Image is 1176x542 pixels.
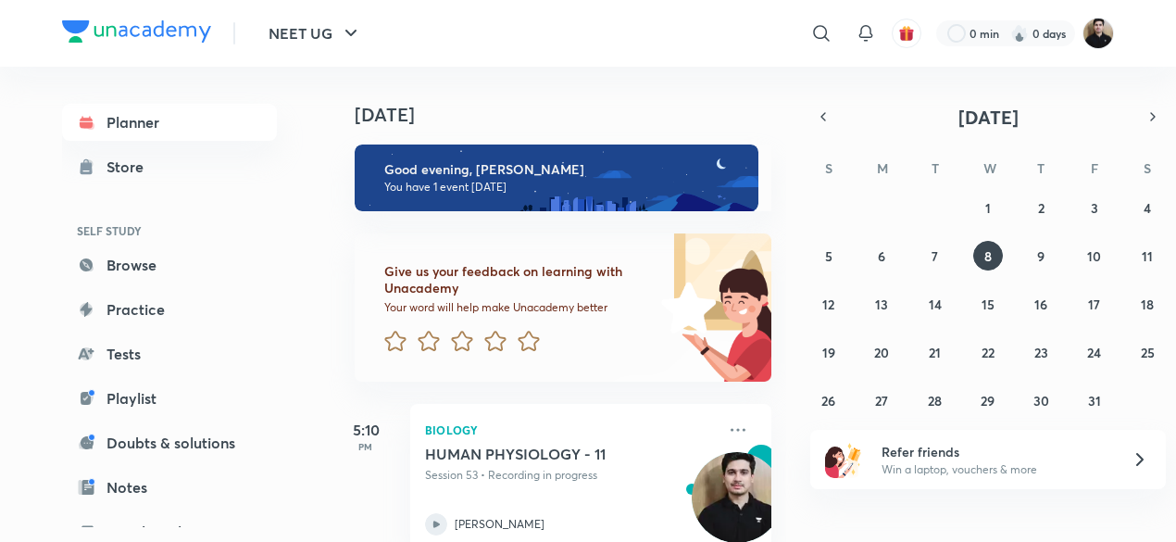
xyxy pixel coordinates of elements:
h6: SELF STUDY [62,215,277,246]
abbr: October 14, 2025 [929,296,942,313]
abbr: October 25, 2025 [1141,344,1155,361]
button: October 26, 2025 [814,385,844,415]
p: Session 53 • Recording in progress [425,467,716,484]
img: feedback_image [598,233,771,382]
p: You have 1 event [DATE] [384,180,742,195]
p: Your word will help make Unacademy better [384,300,655,315]
button: October 21, 2025 [920,337,950,367]
abbr: October 21, 2025 [929,344,941,361]
button: October 11, 2025 [1132,241,1162,271]
button: October 18, 2025 [1132,289,1162,319]
button: October 9, 2025 [1026,241,1056,271]
button: October 27, 2025 [867,385,896,415]
p: Biology [425,419,716,441]
h6: Give us your feedback on learning with Unacademy [384,263,655,296]
button: October 8, 2025 [973,241,1003,271]
abbr: Monday [877,159,888,177]
button: October 17, 2025 [1080,289,1109,319]
abbr: October 6, 2025 [878,247,885,265]
abbr: Thursday [1037,159,1045,177]
abbr: October 31, 2025 [1088,392,1101,410]
img: avatar [898,25,915,42]
button: October 22, 2025 [973,337,1003,367]
abbr: October 26, 2025 [821,392,835,410]
img: Maneesh Kumar Sharma [1082,18,1114,49]
abbr: Sunday [825,159,832,177]
abbr: October 24, 2025 [1087,344,1101,361]
button: October 31, 2025 [1080,385,1109,415]
abbr: October 30, 2025 [1033,392,1049,410]
abbr: Friday [1091,159,1098,177]
a: Doubts & solutions [62,424,277,461]
a: Company Logo [62,20,211,47]
abbr: October 5, 2025 [825,247,832,265]
button: October 25, 2025 [1132,337,1162,367]
button: October 6, 2025 [867,241,896,271]
h5: 5:10 [329,419,403,441]
img: Company Logo [62,20,211,43]
abbr: October 12, 2025 [822,296,834,313]
button: October 28, 2025 [920,385,950,415]
a: Notes [62,469,277,506]
abbr: October 16, 2025 [1034,296,1047,313]
abbr: October 19, 2025 [822,344,835,361]
abbr: October 15, 2025 [982,296,995,313]
abbr: October 20, 2025 [874,344,889,361]
abbr: October 27, 2025 [875,392,888,410]
button: October 3, 2025 [1080,193,1109,222]
button: October 15, 2025 [973,289,1003,319]
abbr: October 4, 2025 [1144,199,1151,217]
abbr: October 7, 2025 [932,247,938,265]
abbr: October 28, 2025 [928,392,942,410]
a: Tests [62,335,277,372]
span: [DATE] [958,105,1019,130]
button: October 14, 2025 [920,289,950,319]
a: Browse [62,246,277,284]
abbr: October 11, 2025 [1142,247,1153,265]
abbr: October 22, 2025 [982,344,995,361]
p: PM [329,441,403,452]
abbr: October 10, 2025 [1087,247,1101,265]
button: avatar [892,19,921,48]
button: October 24, 2025 [1080,337,1109,367]
button: October 5, 2025 [814,241,844,271]
button: October 4, 2025 [1132,193,1162,222]
abbr: October 29, 2025 [981,392,995,410]
h6: Good evening, [PERSON_NAME] [384,161,742,178]
a: Playlist [62,380,277,417]
abbr: October 17, 2025 [1088,296,1100,313]
abbr: Wednesday [983,159,996,177]
button: October 7, 2025 [920,241,950,271]
button: October 23, 2025 [1026,337,1056,367]
h4: [DATE] [355,104,790,126]
button: October 1, 2025 [973,193,1003,222]
img: referral [825,441,862,478]
button: October 19, 2025 [814,337,844,367]
a: Planner [62,104,277,141]
abbr: October 2, 2025 [1038,199,1045,217]
button: [DATE] [836,104,1140,130]
button: October 2, 2025 [1026,193,1056,222]
button: October 20, 2025 [867,337,896,367]
a: Store [62,148,277,185]
abbr: October 9, 2025 [1037,247,1045,265]
button: October 16, 2025 [1026,289,1056,319]
img: streak [1010,24,1029,43]
h5: HUMAN PHYSIOLOGY - 11 [425,445,656,463]
abbr: October 13, 2025 [875,296,888,313]
abbr: Saturday [1144,159,1151,177]
img: evening [355,145,758,211]
abbr: Tuesday [932,159,939,177]
button: October 13, 2025 [867,289,896,319]
abbr: October 23, 2025 [1034,344,1048,361]
button: October 30, 2025 [1026,385,1056,415]
button: October 10, 2025 [1080,241,1109,271]
p: Win a laptop, vouchers & more [882,461,1109,478]
button: October 12, 2025 [814,289,844,319]
abbr: October 8, 2025 [984,247,992,265]
abbr: October 1, 2025 [985,199,991,217]
div: Store [106,156,155,178]
h6: Refer friends [882,442,1109,461]
abbr: October 18, 2025 [1141,296,1154,313]
p: [PERSON_NAME] [455,516,544,533]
